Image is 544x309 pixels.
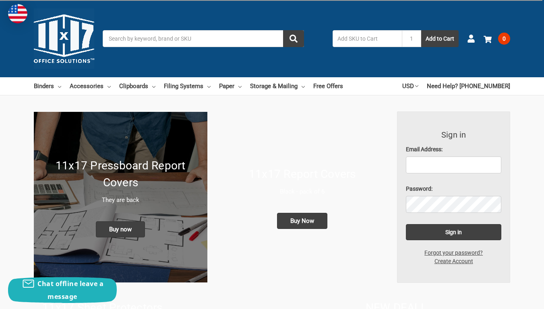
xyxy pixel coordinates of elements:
[70,77,111,95] a: Accessories
[8,277,117,303] button: Chat offline leave a message
[406,145,501,154] label: Email Address:
[421,30,459,47] button: Add to Cart
[498,33,510,45] span: 0
[34,8,94,69] img: 11x17.com
[34,112,207,282] img: New 11x17 Pressboard Binders
[313,77,343,95] a: Free Offers
[34,77,61,95] a: Binders
[216,112,389,282] img: 11x17 Report Covers
[42,157,199,191] h1: 11x17 Pressboard Report Covers
[42,196,199,205] p: They are back
[333,30,402,47] input: Add SKU to Cart
[219,77,242,95] a: Paper
[224,187,381,196] p: Black - pack of 6
[103,30,304,47] input: Search by keyword, brand or SKU
[484,28,510,49] a: 0
[406,129,501,141] h3: Sign in
[250,77,305,95] a: Storage & Mailing
[427,77,510,95] a: Need Help? [PHONE_NUMBER]
[406,185,501,193] label: Password:
[216,112,389,282] a: 11x17 Report Covers 11x17 Report Covers Black - pack of 6 Buy Now
[402,77,418,95] a: USD
[224,166,381,183] h1: 11x17 Report Covers
[8,4,27,23] img: duty and tax information for United States
[34,112,207,282] a: New 11x17 Pressboard Binders 11x17 Pressboard Report Covers They are back Buy now
[406,224,501,240] input: Sign in
[164,77,211,95] a: Filing Systems
[96,221,145,237] span: Buy now
[119,77,155,95] a: Clipboards
[37,279,103,301] span: Chat offline leave a message
[277,213,327,229] span: Buy Now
